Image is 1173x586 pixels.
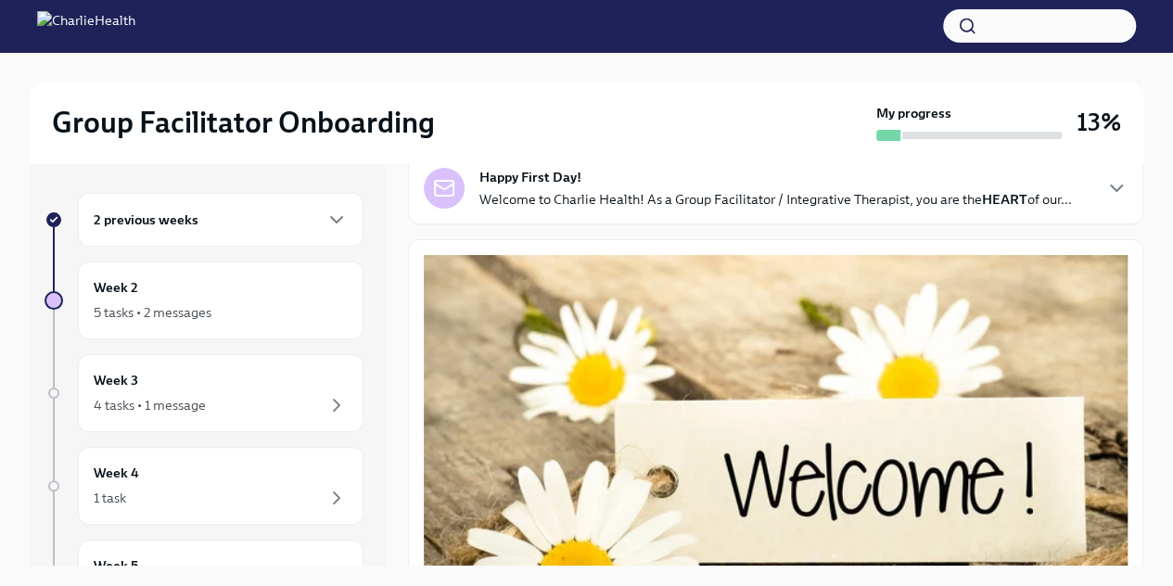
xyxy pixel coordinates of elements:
[479,190,1072,209] p: Welcome to Charlie Health! As a Group Facilitator / Integrative Therapist, you are the of our...
[94,396,206,414] div: 4 tasks • 1 message
[479,168,581,186] strong: Happy First Day!
[94,210,198,230] h6: 2 previous weeks
[45,447,363,525] a: Week 41 task
[1077,106,1121,139] h3: 13%
[78,193,363,247] div: 2 previous weeks
[94,303,211,322] div: 5 tasks • 2 messages
[876,104,951,122] strong: My progress
[45,354,363,432] a: Week 34 tasks • 1 message
[94,370,138,390] h6: Week 3
[94,555,138,576] h6: Week 5
[37,11,135,41] img: CharlieHealth
[94,277,138,298] h6: Week 2
[52,104,435,141] h2: Group Facilitator Onboarding
[94,463,139,483] h6: Week 4
[45,261,363,339] a: Week 25 tasks • 2 messages
[982,191,1027,208] strong: HEART
[94,489,126,507] div: 1 task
